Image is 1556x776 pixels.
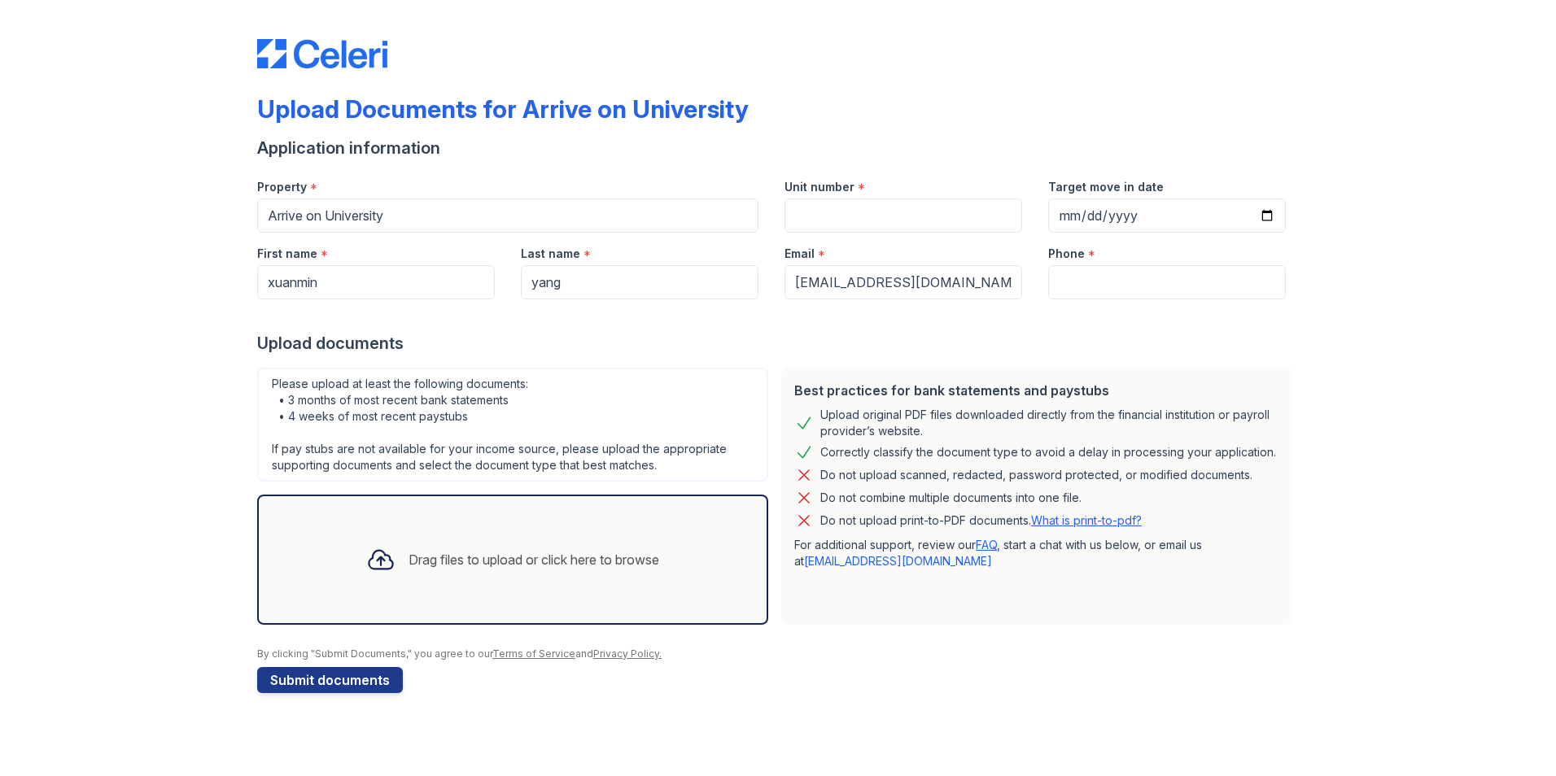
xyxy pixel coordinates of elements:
[820,407,1279,439] div: Upload original PDF files downloaded directly from the financial institution or payroll provider’...
[257,94,749,124] div: Upload Documents for Arrive on University
[1031,513,1142,527] a: What is print-to-pdf?
[257,246,317,262] label: First name
[257,332,1299,355] div: Upload documents
[257,137,1299,159] div: Application information
[521,246,580,262] label: Last name
[785,179,854,195] label: Unit number
[492,647,575,660] a: Terms of Service
[409,550,659,569] div: Drag files to upload or click here to browse
[257,39,387,68] img: CE_Logo_Blue-a8612792a0a2168367f1c8372b55b34899dd931a85d93a1a3d3e32e68fde9ad4.png
[593,647,662,660] a: Privacy Policy.
[257,647,1299,660] div: By clicking "Submit Documents," you agree to our and
[785,246,815,262] label: Email
[257,667,403,693] button: Submit documents
[794,381,1279,400] div: Best practices for bank statements and paystubs
[1048,246,1085,262] label: Phone
[976,538,997,551] a: FAQ
[804,554,992,568] a: [EMAIL_ADDRESS][DOMAIN_NAME]
[257,179,307,195] label: Property
[794,537,1279,569] p: For additional support, review our , start a chat with us below, or email us at
[820,512,1142,529] p: Do not upload print-to-PDF documents.
[1048,179,1164,195] label: Target move in date
[820,442,1276,462] div: Correctly classify the document type to avoid a delay in processing your application.
[820,488,1082,508] div: Do not combine multiple documents into one file.
[820,465,1252,485] div: Do not upload scanned, redacted, password protected, or modified documents.
[257,368,768,482] div: Please upload at least the following documents: • 3 months of most recent bank statements • 4 wee...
